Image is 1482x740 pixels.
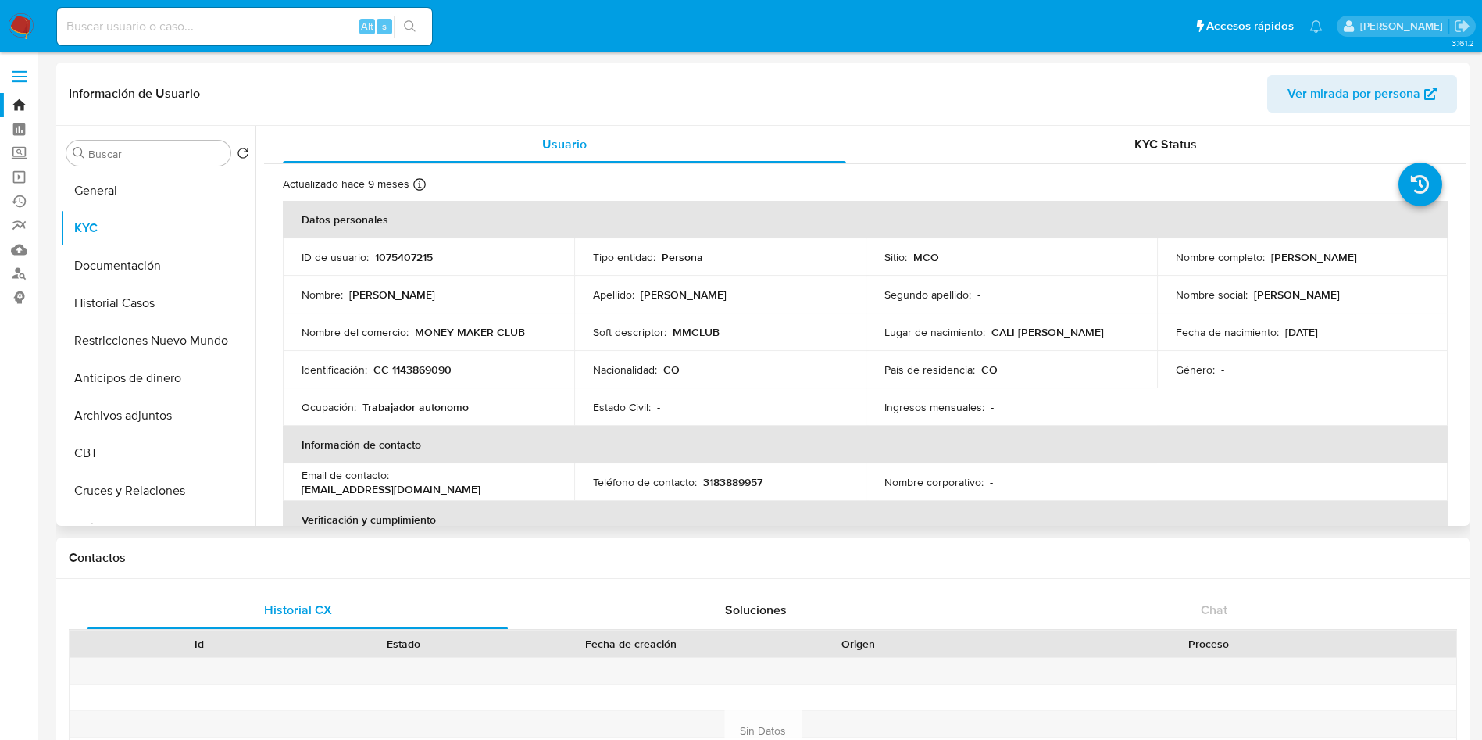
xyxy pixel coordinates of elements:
p: Email de contacto : [302,468,389,482]
th: Verificación y cumplimiento [283,501,1448,538]
button: General [60,172,255,209]
p: [DATE] [1285,325,1318,339]
p: Fecha de nacimiento : [1176,325,1279,339]
p: david.marinmartinez@mercadolibre.com.co [1360,19,1448,34]
p: Trabajador autonomo [362,400,469,414]
p: - [657,400,660,414]
p: Nombre corporativo : [884,475,984,489]
button: Buscar [73,147,85,159]
p: Ocupación : [302,400,356,414]
p: - [991,400,994,414]
p: Género : [1176,363,1215,377]
div: Origen [767,636,950,652]
span: Historial CX [264,601,332,619]
p: 3183889957 [703,475,762,489]
p: Ingresos mensuales : [884,400,984,414]
a: Notificaciones [1309,20,1323,33]
span: Accesos rápidos [1206,18,1294,34]
button: search-icon [394,16,426,38]
button: Documentación [60,247,255,284]
p: CALI [PERSON_NAME] [991,325,1104,339]
a: Salir [1454,18,1470,34]
p: Segundo apellido : [884,288,971,302]
button: Cruces y Relaciones [60,472,255,509]
p: CO [981,363,998,377]
input: Buscar usuario o caso... [57,16,432,37]
p: Nombre del comercio : [302,325,409,339]
div: Fecha de creación [517,636,745,652]
p: Lugar de nacimiento : [884,325,985,339]
p: Soft descriptor : [593,325,666,339]
span: Usuario [542,135,587,153]
button: CBT [60,434,255,472]
input: Buscar [88,147,224,161]
h1: Información de Usuario [69,86,200,102]
p: MMCLUB [673,325,720,339]
p: Nombre : [302,288,343,302]
p: [PERSON_NAME] [641,288,727,302]
p: CC 1143869090 [373,363,452,377]
span: Alt [361,19,373,34]
p: Nombre social : [1176,288,1248,302]
div: Proceso [972,636,1445,652]
th: Datos personales [283,201,1448,238]
p: MCO [913,250,939,264]
p: CO [663,363,680,377]
h1: Contactos [69,550,1457,566]
button: Restricciones Nuevo Mundo [60,322,255,359]
p: Tipo entidad : [593,250,655,264]
p: [EMAIL_ADDRESS][DOMAIN_NAME] [302,482,480,496]
p: - [1221,363,1224,377]
p: Identificación : [302,363,367,377]
p: Persona [662,250,703,264]
p: Actualizado hace 9 meses [283,177,409,191]
button: Créditos [60,509,255,547]
p: [PERSON_NAME] [1254,288,1340,302]
p: Teléfono de contacto : [593,475,697,489]
button: Ver mirada por persona [1267,75,1457,113]
p: ID de usuario : [302,250,369,264]
p: - [977,288,980,302]
span: Ver mirada por persona [1287,75,1420,113]
span: Soluciones [725,601,787,619]
p: [PERSON_NAME] [1271,250,1357,264]
p: Estado Civil : [593,400,651,414]
div: Estado [312,636,495,652]
button: Volver al orden por defecto [237,147,249,164]
button: Anticipos de dinero [60,359,255,397]
span: KYC Status [1134,135,1197,153]
button: Archivos adjuntos [60,397,255,434]
button: Historial Casos [60,284,255,322]
div: Id [108,636,291,652]
p: Sitio : [884,250,907,264]
span: Chat [1201,601,1227,619]
p: MONEY MAKER CLUB [415,325,525,339]
th: Información de contacto [283,426,1448,463]
p: 1075407215 [375,250,433,264]
button: KYC [60,209,255,247]
p: - [990,475,993,489]
p: Nacionalidad : [593,363,657,377]
p: [PERSON_NAME] [349,288,435,302]
p: Nombre completo : [1176,250,1265,264]
p: País de residencia : [884,363,975,377]
p: Apellido : [593,288,634,302]
span: s [382,19,387,34]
